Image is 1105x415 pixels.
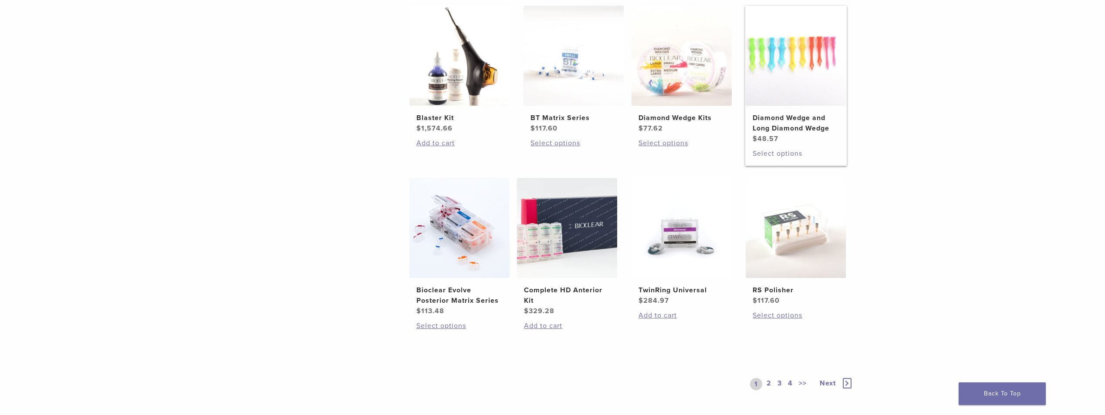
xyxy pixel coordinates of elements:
img: BT Matrix Series [524,6,624,106]
a: BT Matrix SeriesBT Matrix Series $117.60 [523,6,625,134]
span: $ [524,307,529,315]
img: Bioclear Evolve Posterior Matrix Series [409,178,510,278]
img: Diamond Wedge Kits [632,6,732,106]
img: Blaster Kit [409,6,510,106]
span: $ [639,296,643,305]
h2: Diamond Wedge Kits [639,113,725,123]
a: 3 [776,378,784,390]
a: 1 [750,378,762,390]
bdi: 117.60 [753,296,780,305]
bdi: 1,574.66 [416,124,453,133]
a: Complete HD Anterior KitComplete HD Anterior Kit $329.28 [517,178,618,316]
bdi: 117.60 [531,124,558,133]
a: Select options for “Bioclear Evolve Posterior Matrix Series” [416,321,503,331]
span: $ [531,124,535,133]
bdi: 329.28 [524,307,554,315]
h2: Diamond Wedge and Long Diamond Wedge [753,113,839,134]
a: Select options for “Diamond Wedge and Long Diamond Wedge” [753,148,839,159]
h2: Complete HD Anterior Kit [524,285,610,306]
a: TwinRing UniversalTwinRing Universal $284.97 [631,178,733,306]
a: 2 [765,378,773,390]
a: >> [797,378,808,390]
a: Diamond Wedge and Long Diamond WedgeDiamond Wedge and Long Diamond Wedge $48.57 [745,6,847,144]
span: $ [416,307,421,315]
a: Diamond Wedge KitsDiamond Wedge Kits $77.62 [631,6,733,134]
img: Complete HD Anterior Kit [517,178,617,278]
span: $ [416,124,421,133]
a: Select options for “RS Polisher” [753,310,839,321]
bdi: 48.57 [753,134,778,143]
bdi: 77.62 [639,124,663,133]
bdi: 113.48 [416,307,444,315]
a: Blaster KitBlaster Kit $1,574.66 [409,6,510,134]
span: $ [753,296,757,305]
span: Next [820,379,836,388]
a: RS PolisherRS Polisher $117.60 [745,178,847,306]
span: $ [639,124,643,133]
h2: Blaster Kit [416,113,503,123]
h2: TwinRing Universal [639,285,725,295]
img: TwinRing Universal [632,178,732,278]
img: RS Polisher [746,178,846,278]
h2: BT Matrix Series [531,113,617,123]
a: Select options for “BT Matrix Series” [531,138,617,148]
bdi: 284.97 [639,296,669,305]
a: 4 [786,378,794,390]
a: Back To Top [959,382,1046,405]
a: Bioclear Evolve Posterior Matrix SeriesBioclear Evolve Posterior Matrix Series $113.48 [409,178,510,316]
span: $ [753,134,757,143]
h2: Bioclear Evolve Posterior Matrix Series [416,285,503,306]
h2: RS Polisher [753,285,839,295]
a: Add to cart: “TwinRing Universal” [639,310,725,321]
a: Select options for “Diamond Wedge Kits” [639,138,725,148]
a: Add to cart: “Complete HD Anterior Kit” [524,321,610,331]
a: Add to cart: “Blaster Kit” [416,138,503,148]
img: Diamond Wedge and Long Diamond Wedge [746,6,846,106]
